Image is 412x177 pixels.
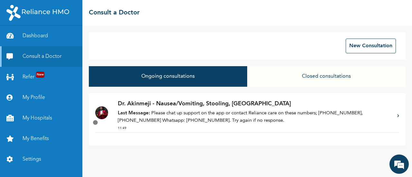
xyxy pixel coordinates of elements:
div: Minimize live chat window [106,3,121,19]
p: Please chat up support on the app or contact Reliance care on these numbers; [PHONE_NUMBER], [PHO... [118,110,391,124]
textarea: Type your message and hit 'Enter' [3,122,123,145]
div: FAQs [63,145,123,165]
h2: Consult a Doctor [89,8,140,18]
img: RelianceHMO's Logo [6,5,69,21]
img: Doctor [95,106,108,119]
strong: Last Message: [118,111,150,116]
span: We're online! [37,54,89,119]
p: Dr. Akinmeji - Nausea/Vomiting, Stooling, [GEOGRAPHIC_DATA] [118,100,391,108]
span: New [36,72,44,78]
button: Ongoing consultations [89,66,247,87]
button: Closed consultations [247,66,406,87]
button: New Consultation [346,39,396,53]
div: Chat with us now [33,36,108,44]
img: d_794563401_company_1708531726252_794563401 [12,32,26,48]
span: Conversation [3,156,63,161]
p: 11:49 [118,126,391,131]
